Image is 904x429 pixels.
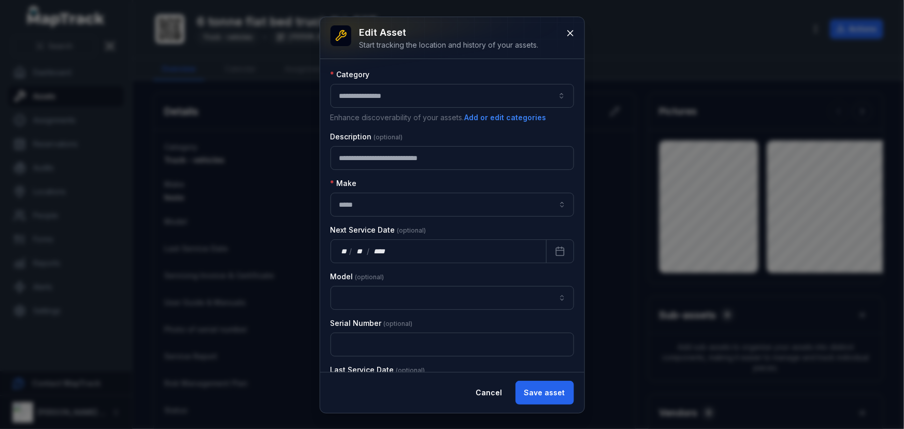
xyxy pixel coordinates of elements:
label: Model [331,271,384,282]
div: day, [339,246,350,256]
input: asset-edit:cf[9e2fc107-2520-4a87-af5f-f70990c66785]-label [331,193,574,217]
div: year, [370,246,390,256]
button: Cancel [467,381,511,405]
label: Last Service Date [331,365,425,375]
p: Enhance discoverability of your assets. [331,112,574,123]
h3: Edit asset [360,25,539,40]
button: Add or edit categories [464,112,547,123]
div: / [367,246,370,256]
label: Description [331,132,403,142]
label: Next Service Date [331,225,426,235]
label: Make [331,178,357,189]
label: Category [331,69,370,80]
div: Start tracking the location and history of your assets. [360,40,539,50]
label: Serial Number [331,318,413,328]
button: Calendar [546,239,574,263]
button: Save asset [515,381,574,405]
div: / [349,246,353,256]
div: month, [353,246,367,256]
input: asset-edit:cf[15485646-641d-4018-a890-10f5a66d77ec]-label [331,286,574,310]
